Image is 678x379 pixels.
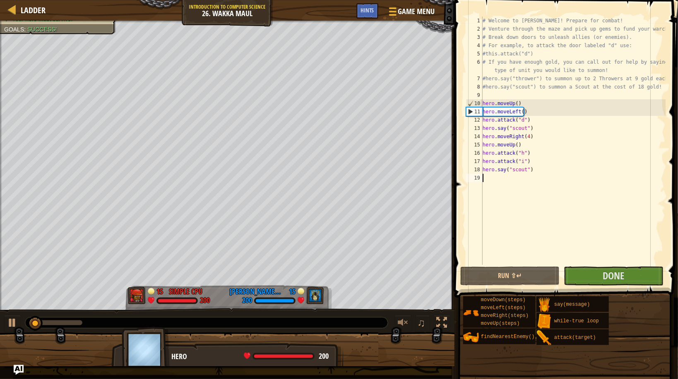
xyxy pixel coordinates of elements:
img: portrait.png [536,297,552,313]
div: 10 [466,99,483,108]
span: Game Menu [398,6,435,17]
div: Hero [171,351,335,362]
span: ♫ [417,317,426,329]
div: health: 200 / 200 [244,353,329,360]
span: 200 [319,351,329,361]
div: [PERSON_NAME] THZ1036 [229,286,283,297]
img: portrait.png [463,305,479,321]
span: attack(target) [554,335,596,341]
div: 19 [466,174,483,182]
div: 4 [466,41,483,50]
div: 11 [466,108,483,116]
div: 15 [287,286,296,294]
span: findNearestEnemy() [481,334,535,340]
div: 2 [466,25,483,33]
button: Done [564,266,663,285]
span: Hints [361,6,374,14]
div: 14 [466,132,483,141]
span: Success! [27,26,57,33]
a: Ladder [17,5,46,16]
span: moveUp(steps) [481,321,520,326]
span: moveLeft(steps) [481,305,526,311]
span: : [24,26,27,33]
div: 8 [466,83,483,91]
button: Ctrl + P: Play [4,315,21,332]
div: 200 [242,297,252,305]
div: 3 [466,33,483,41]
div: 15 [156,286,165,294]
div: 13 [466,124,483,132]
button: Toggle fullscreen [434,315,450,332]
div: 6 [466,58,483,74]
div: 7 [466,74,483,83]
div: 200 [200,297,210,305]
div: 16 [466,149,483,157]
img: thang_avatar_frame.png [122,327,170,373]
button: Ask AI [14,365,24,375]
div: 12 [466,116,483,124]
button: Run ⇧↵ [460,266,560,285]
span: Goals [4,26,24,33]
button: Adjust volume [395,315,411,332]
div: 15 [466,141,483,149]
img: thang_avatar_frame.png [128,287,146,304]
span: moveRight(steps) [481,313,529,319]
span: Ladder [21,5,46,16]
img: portrait.png [463,329,479,345]
div: 18 [466,166,483,174]
img: portrait.png [536,330,552,346]
div: Simple CPU [169,286,202,297]
span: say(message) [554,302,590,307]
img: portrait.png [536,314,552,329]
span: moveDown(steps) [481,297,526,303]
button: Game Menu [382,3,440,23]
span: Done [603,269,624,282]
span: while-true loop [554,318,599,324]
div: 9 [466,91,483,99]
div: 5 [466,50,483,58]
img: thang_avatar_frame.png [306,287,324,304]
button: ♫ [416,315,430,332]
div: 17 [466,157,483,166]
div: 1 [466,17,483,25]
